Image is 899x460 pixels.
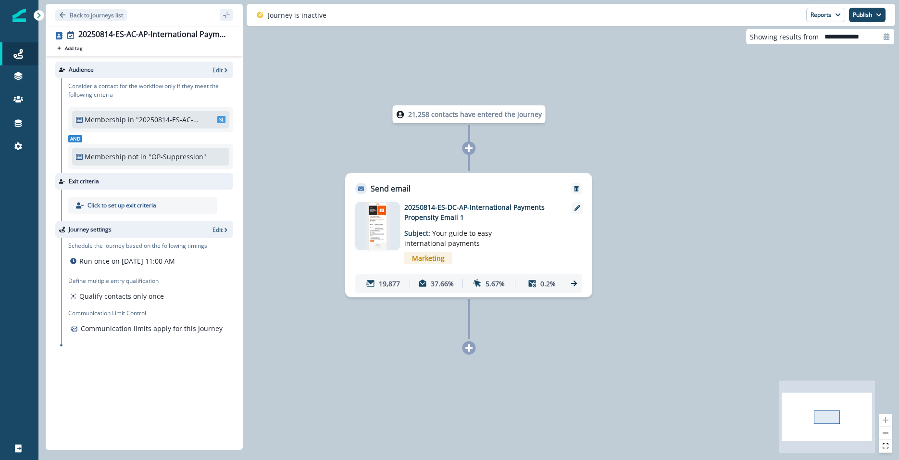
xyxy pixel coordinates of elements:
[69,225,112,234] p: Journey settings
[55,9,127,21] button: Go back
[79,256,175,266] p: Run once on [DATE] 11:00 AM
[85,152,126,162] p: Membership
[212,226,229,234] button: Edit
[806,8,845,22] button: Reports
[136,115,200,125] p: "20250814-ES-AC-AP-International Payments Propensity"
[128,152,147,162] p: not in
[69,65,94,74] p: Audience
[220,9,233,21] button: sidebar collapse toggle
[81,323,223,333] p: Communication limits apply for this Journey
[128,115,134,125] p: in
[569,185,584,192] button: Remove
[217,116,226,123] span: SL
[404,222,524,248] p: Subject:
[212,66,223,74] p: Edit
[149,152,213,162] p: "OP-Suppression"
[268,10,326,20] p: Journey is inactive
[879,427,892,440] button: zoom out
[879,440,892,453] button: fit view
[431,279,454,289] p: 37.66%
[68,242,207,250] p: Schedule the journey based on the following timings
[55,44,84,52] button: Add tag
[78,30,229,40] div: 20250814-ES-AC-AP-International Payments Propensity
[371,183,411,194] p: Send email
[849,8,886,22] button: Publish
[68,82,233,99] p: Consider a contact for the workflow only if they meet the following criteria
[540,279,556,289] p: 0.2%
[65,45,82,51] p: Add tag
[404,229,492,248] span: Your guide to easy international payments
[70,11,123,19] p: Back to journeys list
[12,9,26,22] img: Inflection
[345,173,592,297] div: Send emailRemoveemail asset unavailable20250814-ES-DC-AP-International Payments Propensity Email ...
[404,202,558,222] p: 20250814-ES-DC-AP-International Payments Propensity Email 1
[69,177,99,186] p: Exit criteria
[85,115,126,125] p: Membership
[365,202,389,250] img: email asset unavailable
[68,135,82,142] span: And
[379,279,400,289] p: 19,877
[750,32,819,42] p: Showing results from
[404,252,452,264] span: Marketing
[408,109,542,119] p: 21,258 contacts have entered the journey
[79,291,164,301] p: Qualify contacts only once
[212,226,223,234] p: Edit
[68,309,233,318] p: Communication Limit Control
[377,105,562,123] div: 21,258 contacts have entered the journey
[68,277,166,285] p: Define multiple entry qualification
[486,279,505,289] p: 5.67%
[212,66,229,74] button: Edit
[87,201,156,210] p: Click to set up exit criteria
